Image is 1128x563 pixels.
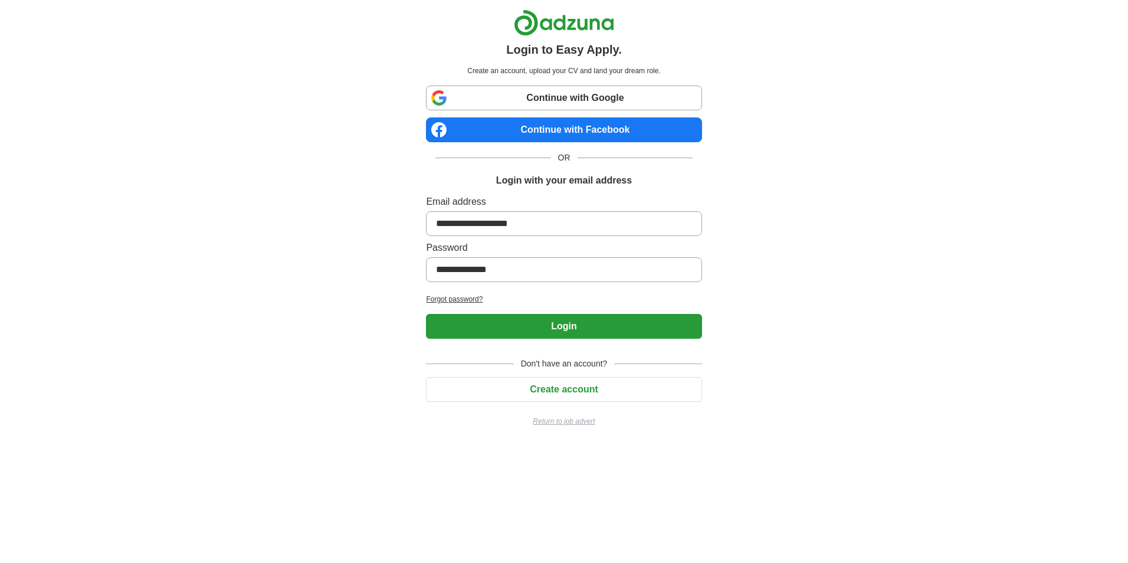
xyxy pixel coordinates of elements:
label: Password [426,241,701,255]
a: Continue with Facebook [426,117,701,142]
p: Create an account, upload your CV and land your dream role. [428,66,699,76]
span: Don't have an account? [514,358,615,370]
button: Login [426,314,701,339]
a: Continue with Google [426,86,701,110]
a: Create account [426,384,701,394]
button: Create account [426,377,701,402]
label: Email address [426,195,701,209]
h1: Login to Easy Apply. [506,41,622,58]
a: Forgot password? [426,294,701,305]
a: Return to job advert [426,416,701,427]
span: OR [551,152,578,164]
img: Adzuna logo [514,9,614,36]
h1: Login with your email address [496,174,632,188]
